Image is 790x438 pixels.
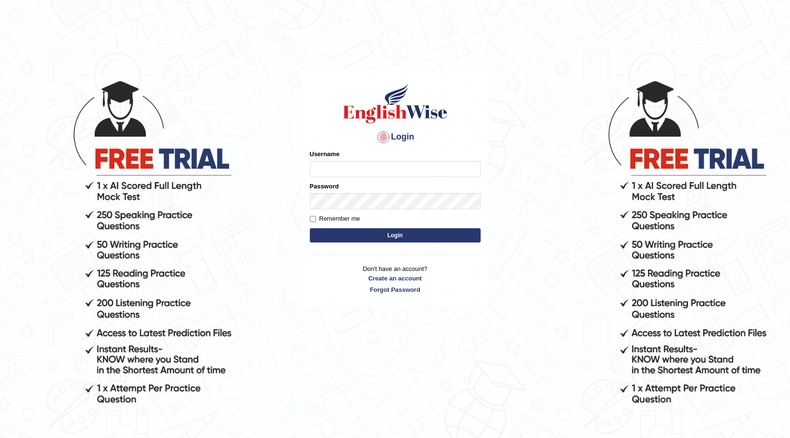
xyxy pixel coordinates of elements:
[310,182,339,191] label: Password
[310,264,481,294] p: Don't have an account?
[310,214,360,224] label: Remember me
[310,216,316,222] input: Remember me
[341,82,449,125] img: Logo of English Wise sign in for intelligent practice with AI
[310,274,481,283] a: Create an account
[310,228,481,242] button: Login
[310,149,340,158] label: Username
[310,285,481,294] a: Forgot Password
[310,130,481,145] h4: Login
